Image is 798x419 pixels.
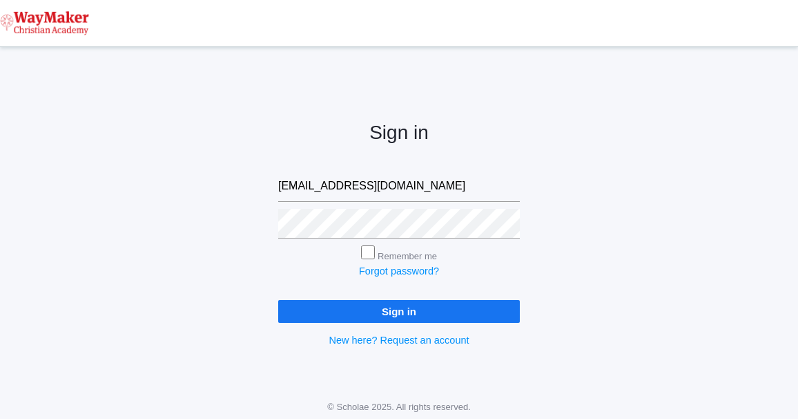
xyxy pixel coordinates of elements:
label: Remember me [378,251,437,261]
h2: Sign in [278,122,520,144]
a: New here? Request an account [329,335,469,346]
input: Sign in [278,300,520,323]
input: Email address [278,171,520,202]
a: Forgot password? [359,266,439,277]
